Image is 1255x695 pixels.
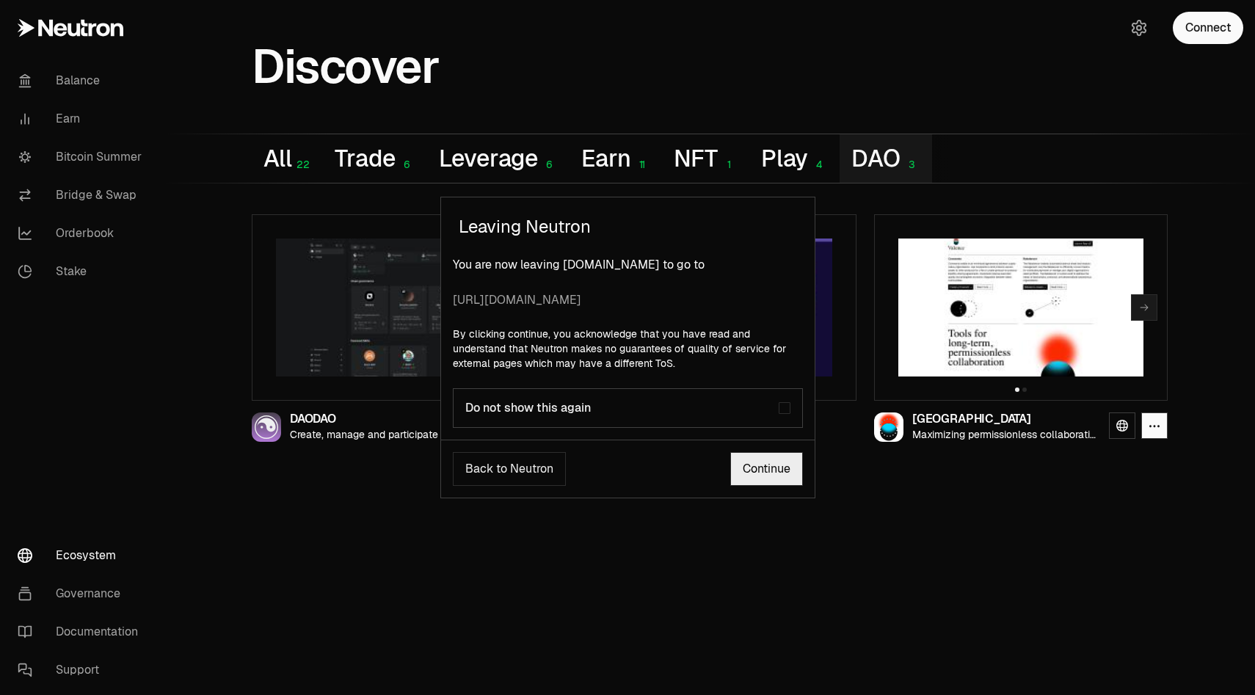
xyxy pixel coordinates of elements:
a: Continue [730,452,803,486]
span: [URL][DOMAIN_NAME] [453,291,803,309]
p: By clicking continue, you acknowledge that you have read and understand that Neutron makes no gua... [453,327,803,371]
button: Do not show this again [779,402,790,414]
h2: Leaving Neutron [441,197,815,256]
button: Back to Neutron [453,452,566,486]
p: You are now leaving [DOMAIN_NAME] to go to [453,256,803,309]
div: Do not show this again [465,401,779,415]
